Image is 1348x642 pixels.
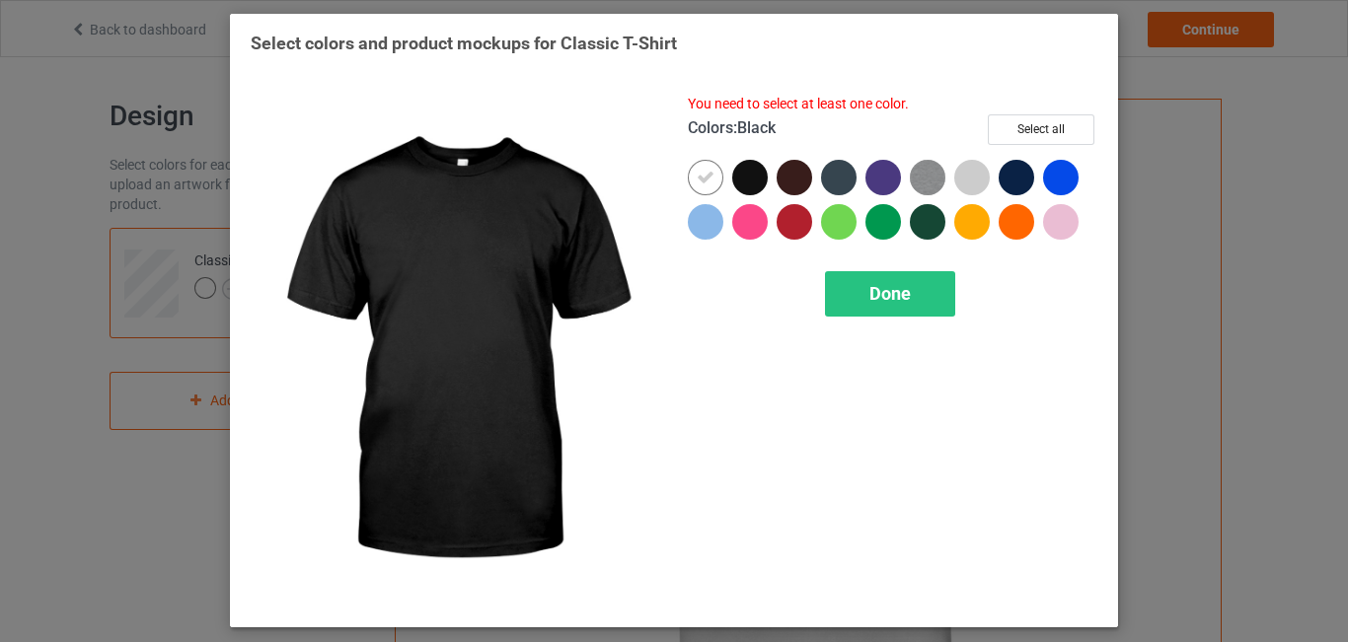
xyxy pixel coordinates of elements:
span: You need to select at least one color. [688,96,909,111]
span: Black [737,118,776,137]
img: regular.jpg [251,95,660,606]
span: Select colors and product mockups for Classic T-Shirt [251,33,677,53]
span: Colors [688,118,733,137]
img: heather_texture.png [910,160,945,195]
button: Select all [988,114,1094,145]
span: Done [869,283,911,304]
h4: : [688,118,776,139]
